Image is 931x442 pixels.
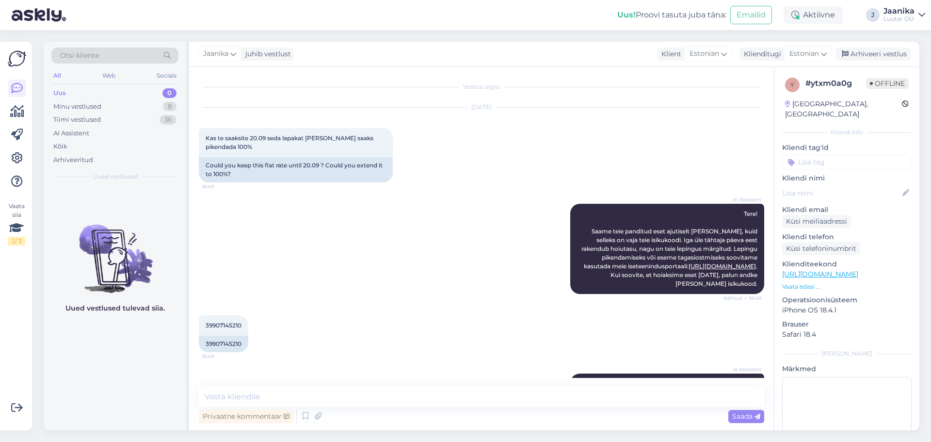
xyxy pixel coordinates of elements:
[617,9,726,21] div: Proovi tasuta juba täna:
[725,366,761,373] span: AI Assistent
[65,303,165,313] p: Uued vestlused tulevad siia.
[805,78,866,89] div: # ytxm0a0g
[658,49,681,59] div: Klient
[782,282,912,291] p: Vaata edasi ...
[162,88,177,98] div: 0
[782,349,912,358] div: [PERSON_NAME]
[723,295,761,302] span: Nähtud ✓ 16:49
[100,69,117,82] div: Web
[782,143,912,153] p: Kliendi tag'id
[93,172,138,181] span: Uued vestlused
[782,295,912,305] p: Operatsioonisüsteem
[202,183,238,190] span: 16:49
[163,102,177,112] div: 8
[199,103,764,112] div: [DATE]
[782,173,912,183] p: Kliendi nimi
[782,155,912,169] input: Lisa tag
[51,69,63,82] div: All
[740,49,781,59] div: Klienditugi
[783,188,900,198] input: Lisa nimi
[782,205,912,215] p: Kliendi email
[782,232,912,242] p: Kliendi telefon
[730,6,772,24] button: Emailid
[725,196,761,203] span: AI Assistent
[790,81,794,88] span: y
[155,69,178,82] div: Socials
[199,157,393,182] div: Could you keep this flat rate until 20.09 ? Could you extend it to 100%?
[782,259,912,269] p: Klienditeekond
[784,6,843,24] div: Aktiivne
[782,319,912,329] p: Brauser
[617,10,636,19] b: Uus!
[785,99,902,119] div: [GEOGRAPHIC_DATA], [GEOGRAPHIC_DATA]
[53,115,101,125] div: Tiimi vestlused
[53,102,101,112] div: Minu vestlused
[883,7,925,23] a: JaanikaLuutar OÜ
[690,49,719,59] span: Estonian
[789,49,819,59] span: Estonian
[732,412,760,421] span: Saada
[782,128,912,137] div: Kliendi info
[883,7,915,15] div: Jaanika
[241,49,291,59] div: juhib vestlust
[836,48,911,61] div: Arhiveeri vestlus
[782,329,912,340] p: Safari 18.4
[8,237,25,246] div: 2 / 3
[199,336,248,352] div: 39907145210
[53,129,89,138] div: AI Assistent
[782,364,912,374] p: Märkmed
[866,78,909,89] span: Offline
[199,410,293,423] div: Privaatne kommentaar
[782,215,851,228] div: Küsi meiliaadressi
[689,262,756,270] a: [URL][DOMAIN_NAME]
[883,15,915,23] div: Luutar OÜ
[8,202,25,246] div: Vaata siia
[206,322,241,329] span: 39907145210
[160,115,177,125] div: 36
[206,134,375,150] span: Kas te saaksite 20.09 seda lapakat [PERSON_NAME] saaks pikendada 100%
[782,270,858,278] a: [URL][DOMAIN_NAME]
[782,305,912,315] p: iPhone OS 18.4.1
[202,353,238,360] span: 16:49
[53,142,67,151] div: Kõik
[199,82,764,91] div: Vestlus algas
[60,50,99,61] span: Otsi kliente
[866,8,880,22] div: J
[581,210,759,287] span: Tere! Saame teie panditud eset ajutiselt [PERSON_NAME], kuid selleks on vaja teie isikukoodi. Iga...
[44,207,186,295] img: No chats
[8,49,26,68] img: Askly Logo
[782,242,860,255] div: Küsi telefoninumbrit
[53,155,93,165] div: Arhiveeritud
[203,49,228,59] span: Jaanika
[53,88,66,98] div: Uus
